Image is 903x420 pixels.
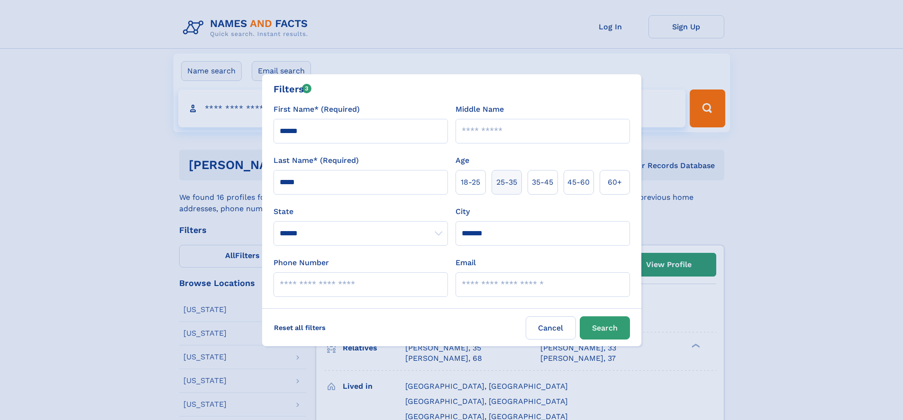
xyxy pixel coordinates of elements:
label: First Name* (Required) [274,104,360,115]
label: Cancel [526,316,576,340]
span: 25‑35 [496,177,517,188]
label: Age [456,155,469,166]
label: Email [456,257,476,268]
span: 18‑25 [461,177,480,188]
button: Search [580,316,630,340]
label: Reset all filters [268,316,332,339]
span: 60+ [608,177,622,188]
div: Filters [274,82,312,96]
label: Last Name* (Required) [274,155,359,166]
label: Middle Name [456,104,504,115]
label: Phone Number [274,257,329,268]
span: 35‑45 [532,177,553,188]
label: State [274,206,448,217]
label: City [456,206,470,217]
span: 45‑60 [567,177,590,188]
